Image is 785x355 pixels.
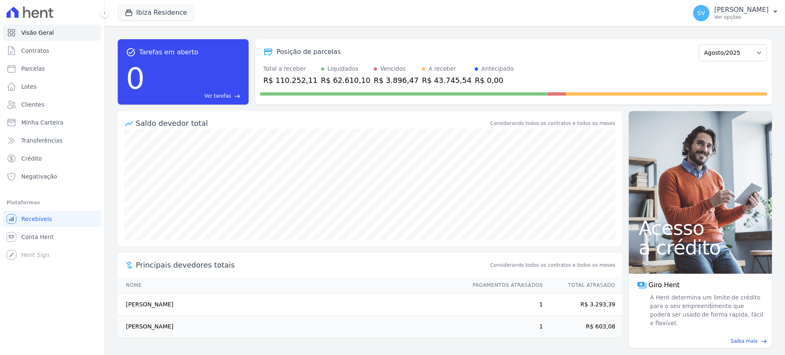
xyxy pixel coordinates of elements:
[21,118,63,127] span: Minha Carteira
[21,154,42,163] span: Crédito
[380,65,406,73] div: Vencidos
[374,75,419,86] div: R$ 3.896,47
[639,218,762,238] span: Acesso
[21,215,52,223] span: Recebíveis
[648,280,680,290] span: Giro Hent
[475,75,514,86] div: R$ 0,00
[276,47,341,57] div: Posição de parcelas
[634,337,767,345] a: Saiba mais east
[3,229,101,245] a: Conta Hent
[3,114,101,131] a: Minha Carteira
[761,338,767,344] span: east
[21,136,63,145] span: Transferências
[3,96,101,113] a: Clientes
[21,233,54,241] span: Conta Hent
[263,65,318,73] div: Total a receber
[465,277,543,294] th: Pagamentos Atrasados
[428,65,456,73] div: A receber
[731,337,758,345] span: Saiba mais
[543,277,622,294] th: Total Atrasado
[204,92,231,100] span: Ver tarefas
[321,75,370,86] div: R$ 62.610,10
[490,261,615,269] span: Considerando todos os contratos e todos os meses
[490,120,615,127] div: Considerando todos os contratos e todos os meses
[148,92,240,100] a: Ver tarefas east
[21,172,57,181] span: Negativação
[136,259,489,270] span: Principais devedores totais
[3,168,101,185] a: Negativação
[481,65,514,73] div: Antecipado
[3,60,101,77] a: Parcelas
[234,93,240,99] span: east
[7,198,98,208] div: Plataformas
[21,47,49,55] span: Contratos
[126,57,145,100] div: 0
[3,78,101,95] a: Lotes
[543,316,622,338] td: R$ 603,08
[118,5,194,20] button: Ibiza Residence
[686,2,785,25] button: SV [PERSON_NAME] Ver opções
[714,14,769,20] p: Ver opções
[648,293,764,328] span: A Hent determina um limite de crédito para o seu empreendimento que poderá ser usado de forma ráp...
[118,294,465,316] td: [PERSON_NAME]
[465,316,543,338] td: 1
[118,316,465,338] td: [PERSON_NAME]
[3,42,101,59] a: Contratos
[139,47,198,57] span: Tarefas em aberto
[3,25,101,41] a: Visão Geral
[465,294,543,316] td: 1
[698,10,705,16] span: SV
[136,118,489,129] div: Saldo devedor total
[422,75,471,86] div: R$ 43.745,54
[543,294,622,316] td: R$ 3.293,39
[3,150,101,167] a: Crédito
[714,6,769,14] p: [PERSON_NAME]
[3,211,101,227] a: Recebíveis
[21,100,44,109] span: Clientes
[21,29,54,37] span: Visão Geral
[21,83,37,91] span: Lotes
[126,47,136,57] span: task_alt
[3,132,101,149] a: Transferências
[263,75,318,86] div: R$ 110.252,11
[639,238,762,257] span: a crédito
[118,277,465,294] th: Nome
[327,65,359,73] div: Liquidados
[21,65,45,73] span: Parcelas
